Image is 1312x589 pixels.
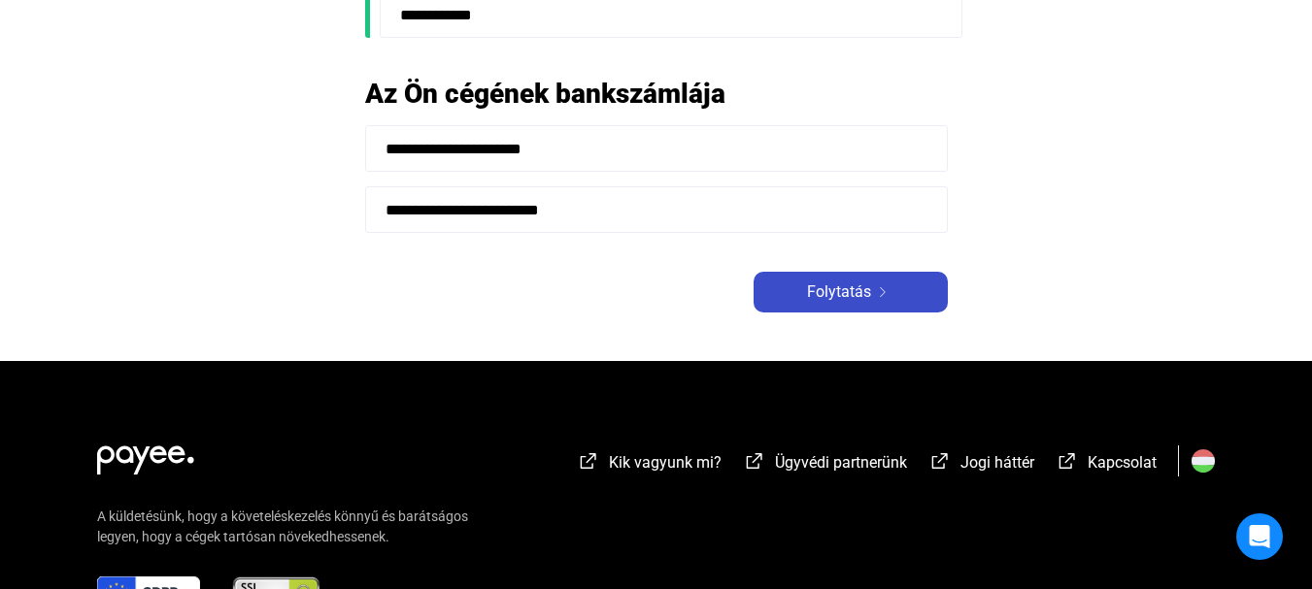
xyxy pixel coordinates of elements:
[1056,451,1079,471] img: external-link-white
[928,456,1034,474] a: external-link-whiteJogi háttér
[807,280,871,304] span: Folytatás
[1056,456,1157,474] a: external-link-whiteKapcsolat
[1236,513,1283,560] div: Open Intercom Messenger
[775,453,907,472] span: Ügyvédi partnerünk
[743,451,766,471] img: external-link-white
[871,287,894,297] img: arrow-right-white
[1088,453,1157,472] span: Kapcsolat
[97,435,194,474] img: white-payee-white-dot.svg
[960,453,1034,472] span: Jogi háttér
[365,77,948,111] h2: Az Ön cégének bankszámlája
[609,453,722,472] span: Kik vagyunk mi?
[928,451,952,471] img: external-link-white
[577,451,600,471] img: external-link-white
[743,456,907,474] a: external-link-whiteÜgyvédi partnerünk
[577,456,722,474] a: external-link-whiteKik vagyunk mi?
[1192,449,1215,473] img: HU.svg
[754,272,948,312] button: Folytatásarrow-right-white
